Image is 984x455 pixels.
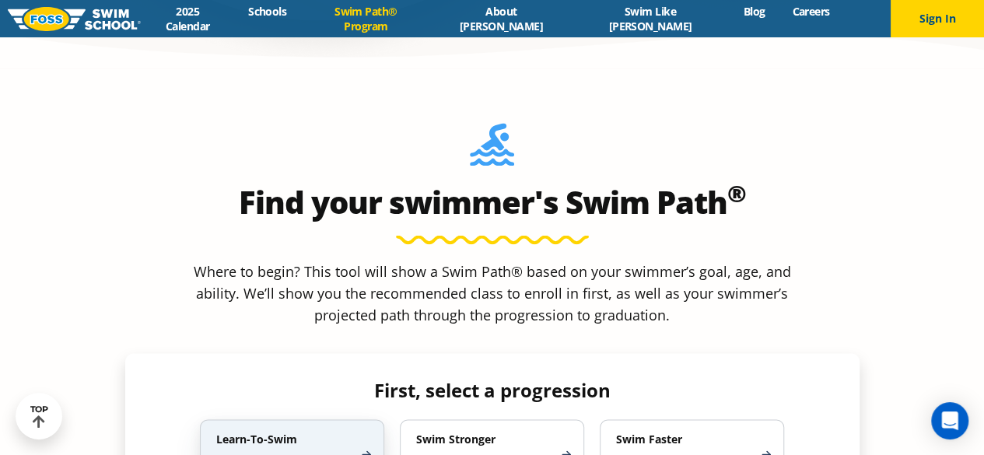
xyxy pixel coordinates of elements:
[571,4,730,33] a: Swim Like [PERSON_NAME]
[141,4,235,33] a: 2025 Calendar
[125,184,860,221] h2: Find your swimmer's Swim Path
[416,432,552,446] h4: Swim Stronger
[300,4,432,33] a: Swim Path® Program
[779,4,843,19] a: Careers
[931,402,968,439] div: Open Intercom Messenger
[730,4,779,19] a: Blog
[216,432,352,446] h4: Learn-To-Swim
[616,432,752,446] h4: Swim Faster
[432,4,571,33] a: About [PERSON_NAME]
[470,123,514,176] img: Foss-Location-Swimming-Pool-Person.svg
[235,4,300,19] a: Schools
[727,177,746,209] sup: ®
[30,404,48,429] div: TOP
[187,379,797,401] h4: First, select a progression
[187,260,797,325] p: Where to begin? This tool will show a Swim Path® based on your swimmer’s goal, age, and ability. ...
[8,7,141,31] img: FOSS Swim School Logo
